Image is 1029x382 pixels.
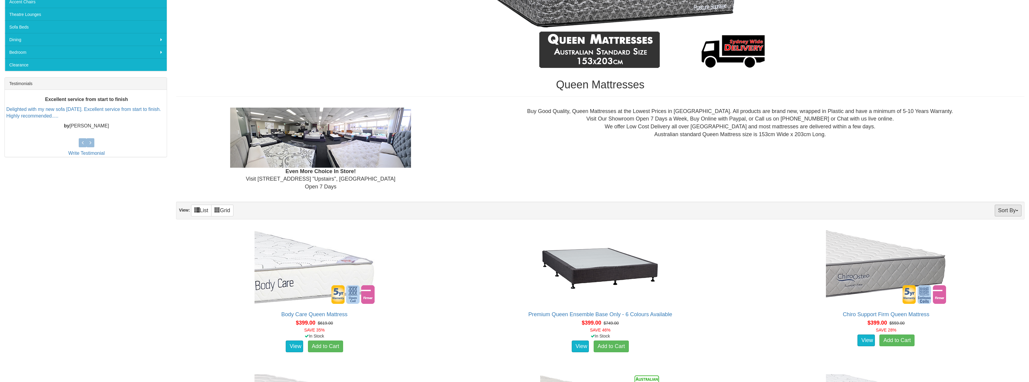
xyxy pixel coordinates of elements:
[296,320,315,326] span: $399.00
[879,335,915,347] a: Add to Cart
[590,328,610,332] font: SAVE 46%
[461,108,1020,139] div: Buy Good Quality, Queen Mattresses at the Lowest Prices in [GEOGRAPHIC_DATA]. All products are br...
[281,311,347,317] a: Body Care Queen Mattress
[824,229,948,305] img: Chiro Support Firm Queen Mattress
[843,311,929,317] a: Chiro Support Firm Queen Mattress
[539,229,662,305] img: Premium Queen Ensemble Base Only - 6 Colours Available
[5,8,167,20] a: Theatre Lounges
[304,328,324,332] font: SAVE 35%
[5,20,167,33] a: Sofa Beds
[285,168,356,174] b: Even More Choice In Store!
[318,321,333,325] del: $619.00
[572,341,589,353] a: View
[604,321,619,325] del: $749.00
[179,208,190,212] strong: View:
[175,333,454,339] div: In Stock
[6,107,161,119] a: Delighted with my new sofa [DATE]. Excellent service from start to finish. Highly recommended.....
[211,205,233,216] a: Grid
[286,341,303,353] a: View
[889,321,905,325] del: $559.00
[191,205,212,216] a: List
[230,108,411,168] img: Showroom
[176,79,1024,91] h1: Queen Mattresses
[868,320,887,326] span: $399.00
[64,124,70,129] b: by
[6,123,167,130] p: [PERSON_NAME]
[995,205,1021,216] button: Sort By
[461,333,740,339] div: In Stock
[253,229,376,305] img: Body Care Queen Mattress
[594,341,629,353] a: Add to Cart
[5,33,167,46] a: Dining
[5,58,167,71] a: Clearance
[5,78,167,90] div: Testimonials
[582,320,601,326] span: $399.00
[857,335,875,347] a: View
[528,311,672,317] a: Premium Queen Ensemble Base Only - 6 Colours Available
[5,46,167,58] a: Bedroom
[181,108,461,191] div: Visit [STREET_ADDRESS] "Upstairs", [GEOGRAPHIC_DATA] Open 7 Days
[68,151,105,156] a: Write Testimonial
[45,97,128,102] b: Excellent service from start to finish
[876,328,896,332] font: SAVE 28%
[308,341,343,353] a: Add to Cart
